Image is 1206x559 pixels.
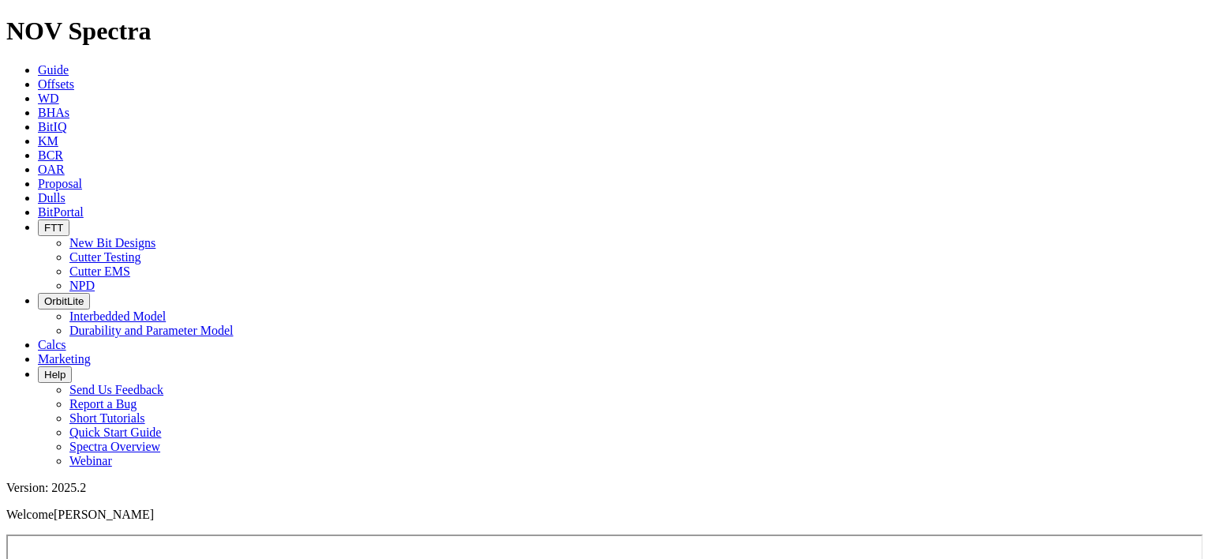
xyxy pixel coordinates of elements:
[69,250,141,264] a: Cutter Testing
[38,177,82,190] a: Proposal
[69,397,137,411] a: Report a Bug
[44,222,63,234] span: FTT
[38,338,66,351] a: Calcs
[6,17,1200,46] h1: NOV Spectra
[38,134,58,148] a: KM
[38,77,74,91] a: Offsets
[69,279,95,292] a: NPD
[44,369,66,381] span: Help
[69,411,145,425] a: Short Tutorials
[6,481,1200,495] div: Version: 2025.2
[54,508,154,521] span: [PERSON_NAME]
[38,163,65,176] a: OAR
[38,352,91,366] a: Marketing
[38,366,72,383] button: Help
[38,219,69,236] button: FTT
[38,293,90,310] button: OrbitLite
[69,236,155,249] a: New Bit Designs
[69,324,234,337] a: Durability and Parameter Model
[38,63,69,77] a: Guide
[38,191,66,204] a: Dulls
[69,440,160,453] a: Spectra Overview
[69,310,166,323] a: Interbedded Model
[69,426,161,439] a: Quick Start Guide
[44,295,84,307] span: OrbitLite
[69,383,163,396] a: Send Us Feedback
[38,120,66,133] a: BitIQ
[38,106,69,119] a: BHAs
[6,508,1200,522] p: Welcome
[38,92,59,105] a: WD
[69,454,112,467] a: Webinar
[69,264,130,278] a: Cutter EMS
[38,148,63,162] a: BCR
[38,205,84,219] a: BitPortal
